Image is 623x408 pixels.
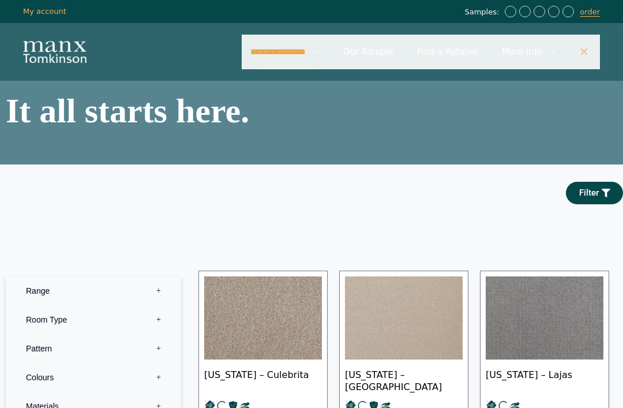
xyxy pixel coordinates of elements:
span: Samples: [464,8,502,17]
span: [US_STATE] – Culebrita [204,360,322,400]
span: [US_STATE] – [GEOGRAPHIC_DATA] [345,360,463,400]
h1: It all starts here. [6,93,306,128]
label: Range [14,276,172,305]
label: Pattern [14,334,172,363]
a: My account [23,7,66,16]
img: Manx Tomkinson [23,41,87,63]
a: Filter [566,182,623,204]
a: order [580,8,600,17]
label: Colours [14,363,172,392]
nav: Primary [242,35,600,69]
span: Filter [579,189,599,197]
span: [US_STATE] – Lajas [486,360,603,400]
a: Close Search Bar [568,35,600,69]
label: Room Type [14,305,172,334]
